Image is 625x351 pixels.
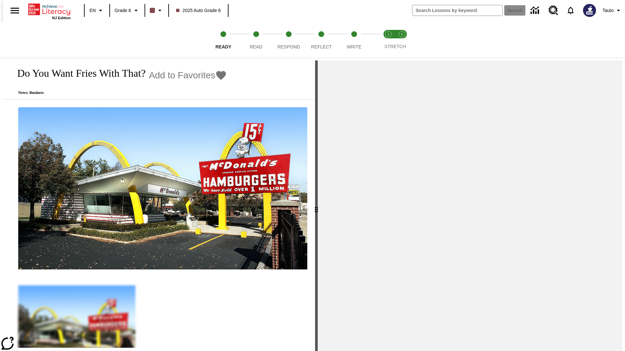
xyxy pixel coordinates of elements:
[10,67,146,79] h1: Do You Want Fries With That?
[603,7,614,14] span: Tauto
[112,5,143,16] button: Grade: Grade 6, Select a grade
[149,70,227,81] button: Add to Favorites - Do You Want Fries With That?
[311,44,332,49] span: Reflect
[5,1,24,20] button: Open side menu
[10,90,227,95] p: News: Business
[237,22,275,58] button: Read step 2 of 5
[277,44,300,49] span: Respond
[335,22,373,58] button: Write step 5 of 5
[600,5,625,16] button: Profile/Settings
[250,44,262,49] span: Read
[52,16,71,20] span: NJ Edition
[387,32,389,36] text: 1
[562,2,579,19] a: Notifications
[90,7,96,14] span: EN
[3,60,315,348] div: reading
[87,5,107,16] button: Language: EN, Select a language
[401,32,403,36] text: 2
[28,2,71,20] div: Home
[115,7,131,14] span: Grade 6
[149,70,215,81] span: Add to Favorites
[347,44,361,49] span: Write
[527,2,545,19] a: Data Center
[384,44,406,49] span: STRETCH
[215,44,231,49] span: Ready
[270,22,308,58] button: Respond step 3 of 5
[545,2,562,19] a: Resource Center, Will open in new tab
[583,4,596,17] img: Avatar
[412,5,502,16] input: search field
[393,22,411,58] button: Stretch Respond step 2 of 2
[176,7,221,14] span: 2025 Auto Grade 6
[579,2,600,19] button: Select a new avatar
[18,107,307,270] img: One of the first McDonald's stores, with the iconic red sign and golden arches.
[379,22,398,58] button: Stretch Read step 1 of 2
[318,60,622,351] div: activity
[147,5,166,16] button: Class color is dark brown. Change class color
[315,60,318,351] div: Press Enter or Spacebar and then press right and left arrow keys to move the slider
[302,22,340,58] button: Reflect step 4 of 5
[204,22,242,58] button: Ready step 1 of 5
